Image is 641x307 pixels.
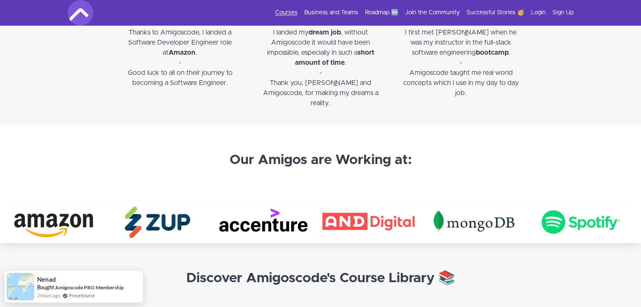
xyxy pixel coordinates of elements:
[55,284,124,291] a: Amigoscode PRO Membership
[295,49,374,66] strong: short amount of time
[210,201,315,243] img: Accentture
[476,49,509,56] strong: bootcamp
[467,8,524,17] a: Successful Stories 🥳
[118,68,242,88] p: Good luck to all on their journey to becoming a Software Engineer.
[259,27,382,78] p: I landed my , without Amigoscode it would have been impossible, especially in such a . -
[365,8,398,17] a: Roadmap 🆕
[399,58,523,98] p: - Amigoscode taught me real world concepts which I use in my day to day job.
[186,272,455,285] strong: Discover Amigoscode's Course Library 📚
[7,273,34,300] img: provesource social proof notification image
[169,49,196,56] strong: Amazon
[308,29,341,36] strong: dream job
[315,201,421,243] img: And Digital
[405,8,460,17] a: Join the Community
[37,292,60,299] span: 2 hours ago
[275,8,298,17] a: Courses
[105,201,210,243] img: Zup
[399,17,523,58] p: I first met [PERSON_NAME] when he was my instructor in the full-stack software engineering .
[230,153,412,167] strong: Our Amigos are Working at:
[69,292,95,299] a: ProveSource
[37,276,56,283] span: Nenad
[526,201,631,243] img: Spotify
[259,78,382,108] p: Thank you, [PERSON_NAME] and Amigoscode, for making my dreams a reality.
[304,8,358,17] a: Business and Teams
[552,8,574,17] a: Sign Up
[421,201,526,243] img: mongoDB
[118,17,242,68] p: Thanks to Amigoscode, I landed a Software Developer Engineer role at . -
[531,8,546,17] a: Login
[37,284,54,291] span: Bought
